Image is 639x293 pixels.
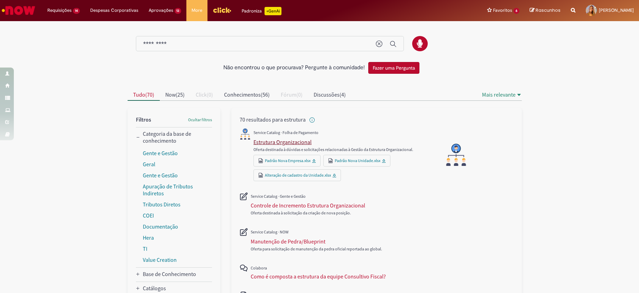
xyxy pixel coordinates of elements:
span: 13 [175,8,182,14]
span: [PERSON_NAME] [599,7,634,13]
span: Requisições [47,7,72,14]
span: Rascunhos [536,7,561,14]
span: Despesas Corporativas [90,7,138,14]
img: ServiceNow [1,3,36,17]
span: More [192,7,202,14]
img: click_logo_yellow_360x200.png [213,5,231,15]
span: 14 [73,8,80,14]
span: Aprovações [149,7,173,14]
button: Fazer uma Pergunta [368,62,419,74]
span: Favoritos [493,7,512,14]
div: Padroniza [242,7,281,15]
p: +GenAi [265,7,281,15]
h2: Não encontrou o que procurava? Pergunte à comunidade! [223,65,365,71]
a: Rascunhos [530,7,561,14]
span: 6 [513,8,519,14]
